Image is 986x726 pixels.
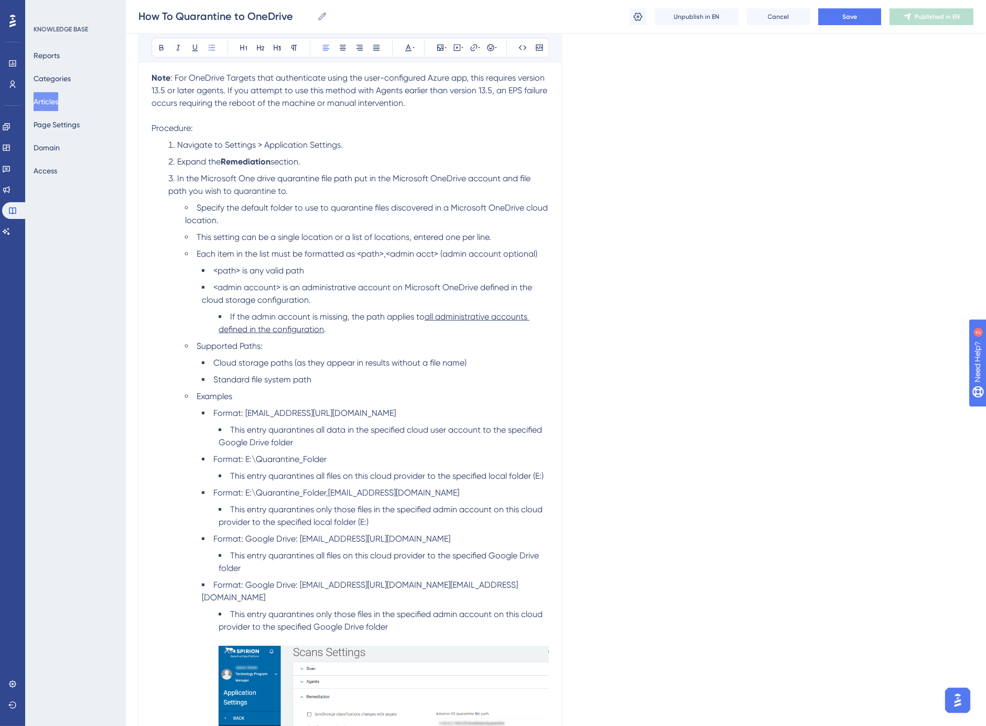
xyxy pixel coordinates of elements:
[213,358,467,368] span: Cloud storage paths (as they appear in results without a file name)
[219,504,545,527] span: This entry quarantines only those files in the specified admin account on this cloud provider to ...
[213,375,311,384] span: Standard file system path
[197,249,537,259] span: Each item in the list must be formatted as <path>,<admin acct> (admin account optional)
[221,157,270,167] strong: Remediation
[197,341,263,351] span: Supported Paths:
[168,173,533,196] span: In the Microsoft One drive quarantine file path put in the Microsoft OneDrive account and file pa...
[202,282,534,305] span: <admin account> is an administrative account on Microsoft OneDrive defined in the cloud storage c...
[185,203,550,225] span: Specify the default folder to use to quarantine files discovered in a Microsoft OneDrive cloud lo...
[219,425,544,447] span: This entry quarantines all data in the specified cloud user account to the specified Google Drive...
[151,123,193,133] span: Procedure:
[219,609,545,632] span: This entry quarantines only those files in the specified admin account on this cloud provider to ...
[34,161,57,180] button: Access
[34,46,60,65] button: Reports
[674,13,720,21] span: Unpublish in EN
[842,13,857,21] span: Save
[655,8,739,25] button: Unpublish in EN
[34,92,58,111] button: Articles
[197,391,232,401] span: Examples
[151,73,170,83] strong: Note
[151,73,549,108] span: : For OneDrive Targets that authenticate using the user-configured Azure app, this requires versi...
[213,266,304,276] span: <path> is any valid path
[34,25,88,34] div: KNOWLEDGE BASE
[768,13,789,21] span: Cancel
[25,3,66,15] span: Need Help?
[213,534,450,544] span: Format: Google Drive: [EMAIL_ADDRESS][URL][DOMAIN_NAME]
[34,69,71,88] button: Categories
[219,312,529,334] span: all administrative accounts defined in the configuration
[270,157,300,167] span: section.
[177,140,343,150] span: Navigate to Settings > Application Settings.
[202,580,518,602] span: Format: Google Drive: [EMAIL_ADDRESS][URL][DOMAIN_NAME][EMAIL_ADDRESS][DOMAIN_NAME]
[324,324,326,334] span: .
[915,13,960,21] span: Published in EN
[34,138,60,157] button: Domain
[72,5,75,14] div: 2
[197,232,491,242] span: This setting can be a single location or a list of locations, entered one per line.
[818,8,881,25] button: Save
[34,115,80,134] button: Page Settings
[177,157,221,167] span: Expand the
[219,551,541,573] span: This entry quarantines all files on this cloud provider to the specified Google Drive folder
[890,8,973,25] button: Published in EN
[230,312,425,322] span: If the admin account is missing, the path applies to
[230,471,544,481] span: This entry quarantines all files on this cloud provider to the specified local folder (E:)
[747,8,810,25] button: Cancel
[213,488,459,498] span: Format: E:\Quarantine_Folder,[EMAIL_ADDRESS][DOMAIN_NAME]
[213,454,327,464] span: Format: E:\Quarantine_Folder
[138,9,313,24] input: Article Name
[942,685,973,716] iframe: UserGuiding AI Assistant Launcher
[213,408,396,418] span: Format: [EMAIL_ADDRESS][URL][DOMAIN_NAME]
